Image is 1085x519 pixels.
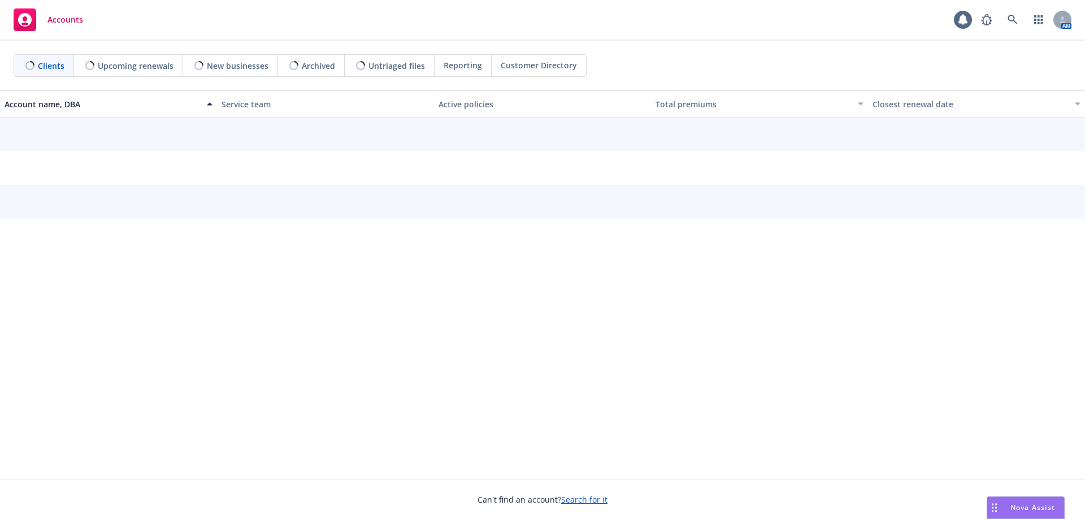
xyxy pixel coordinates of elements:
button: Closest renewal date [868,90,1085,117]
div: Account name, DBA [5,98,200,110]
span: Can't find an account? [478,494,607,505]
a: Report a Bug [975,8,998,31]
button: Total premiums [651,90,868,117]
span: Untriaged files [368,60,425,72]
div: Service team [222,98,429,110]
div: Drag to move [987,497,1001,518]
div: Active policies [439,98,646,110]
a: Accounts [9,4,88,36]
button: Nova Assist [987,496,1065,519]
a: Search for it [561,494,607,505]
button: Service team [217,90,434,117]
span: Customer Directory [501,59,577,71]
span: Nova Assist [1010,503,1055,512]
span: Reporting [444,59,482,71]
div: Closest renewal date [873,98,1068,110]
a: Switch app [1027,8,1050,31]
span: Upcoming renewals [98,60,173,72]
div: Total premiums [656,98,851,110]
span: Clients [38,60,64,72]
button: Active policies [434,90,651,117]
span: Accounts [47,15,83,24]
span: New businesses [207,60,268,72]
a: Search [1001,8,1024,31]
span: Archived [302,60,335,72]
